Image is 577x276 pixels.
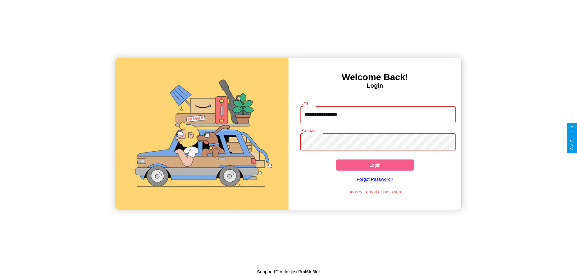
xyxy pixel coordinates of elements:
[336,159,414,171] button: Login
[288,72,461,82] h3: Welcome Back!
[570,126,574,150] div: Give Feedback
[288,82,461,89] h4: Login
[257,268,320,276] p: Support ID: mffqkjksd3u46fo3lqr
[301,128,317,133] label: Password
[301,101,311,106] label: Email
[116,58,288,210] img: gif
[297,188,453,196] p: Incorrect email or password
[297,171,453,188] a: Forgot Password?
